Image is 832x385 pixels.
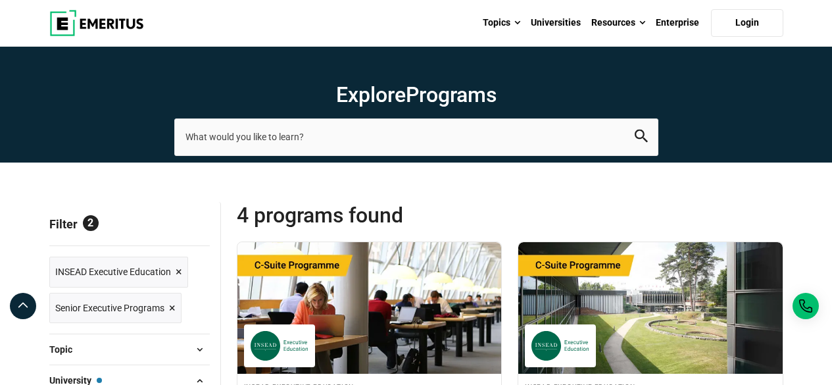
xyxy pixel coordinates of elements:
[49,257,188,288] a: INSEAD Executive Education ×
[635,130,648,145] button: search
[531,331,589,361] img: INSEAD Executive Education
[237,242,502,374] img: INSEAD Chief Operating Officer (COO) Programme | Online Leadership Course
[55,301,164,315] span: Senior Executive Programs
[55,265,171,279] span: INSEAD Executive Education
[83,215,99,231] span: 2
[174,118,658,155] input: search-page
[169,217,210,234] a: Reset all
[49,340,210,359] button: Topic
[518,242,783,374] img: Chief Strategy Officer (CSO) Programme | Online Strategy and Innovation Course
[49,202,210,245] p: Filter
[49,293,182,324] a: Senior Executive Programs ×
[635,133,648,145] a: search
[406,82,497,107] span: Programs
[237,202,510,228] span: 4 Programs found
[169,299,176,318] span: ×
[49,342,83,357] span: Topic
[176,263,182,282] span: ×
[174,82,658,108] h1: Explore
[251,331,308,361] img: INSEAD Executive Education
[711,9,783,37] a: Login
